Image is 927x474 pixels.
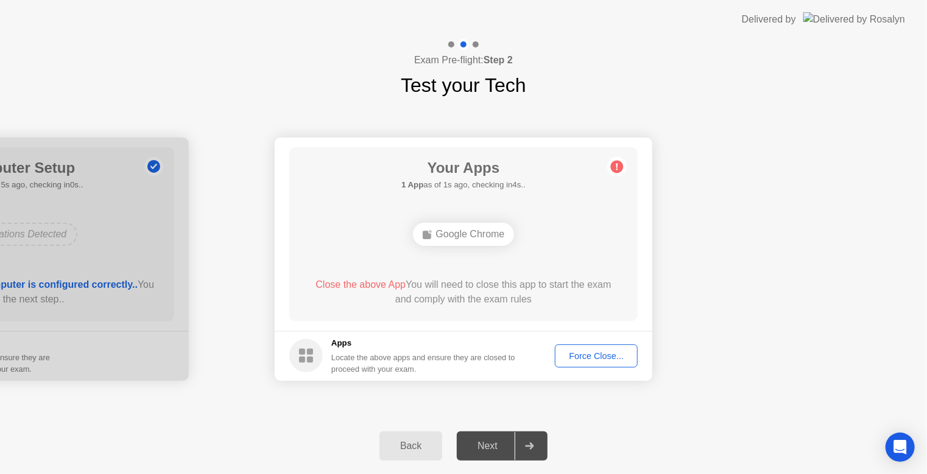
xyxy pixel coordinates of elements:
div: Force Close... [559,351,633,361]
h5: Apps [331,337,516,349]
h5: as of 1s ago, checking in4s.. [401,179,526,191]
b: 1 App [401,180,423,189]
div: You will need to close this app to start the exam and comply with the exam rules [307,277,621,307]
span: Close the above App [315,279,406,290]
div: Delivered by [742,12,796,27]
div: Back [383,441,439,451]
h1: Your Apps [401,157,526,179]
h4: Exam Pre-flight: [414,53,513,68]
div: Next [460,441,515,451]
div: Locate the above apps and ensure they are closed to proceed with your exam. [331,352,516,375]
div: Google Chrome [413,223,515,246]
button: Next [457,431,548,461]
b: Step 2 [484,55,513,65]
div: Open Intercom Messenger [886,433,915,462]
button: Back [379,431,442,461]
h1: Test your Tech [401,71,526,100]
button: Force Close... [555,344,638,368]
img: Delivered by Rosalyn [803,12,905,26]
